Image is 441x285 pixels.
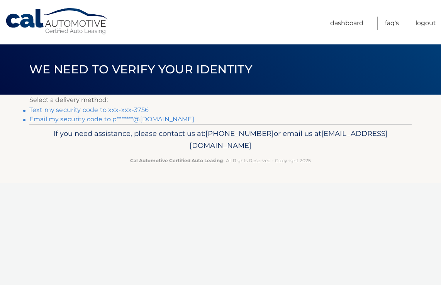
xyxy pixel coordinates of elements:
[416,17,436,30] a: Logout
[34,156,407,165] p: - All Rights Reserved - Copyright 2025
[205,129,274,138] span: [PHONE_NUMBER]
[385,17,399,30] a: FAQ's
[29,95,412,105] p: Select a delivery method:
[5,8,109,35] a: Cal Automotive
[330,17,363,30] a: Dashboard
[29,106,149,114] a: Text my security code to xxx-xxx-3756
[34,127,407,152] p: If you need assistance, please contact us at: or email us at
[130,158,223,163] strong: Cal Automotive Certified Auto Leasing
[29,115,194,123] a: Email my security code to p*******@[DOMAIN_NAME]
[29,62,252,76] span: We need to verify your identity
